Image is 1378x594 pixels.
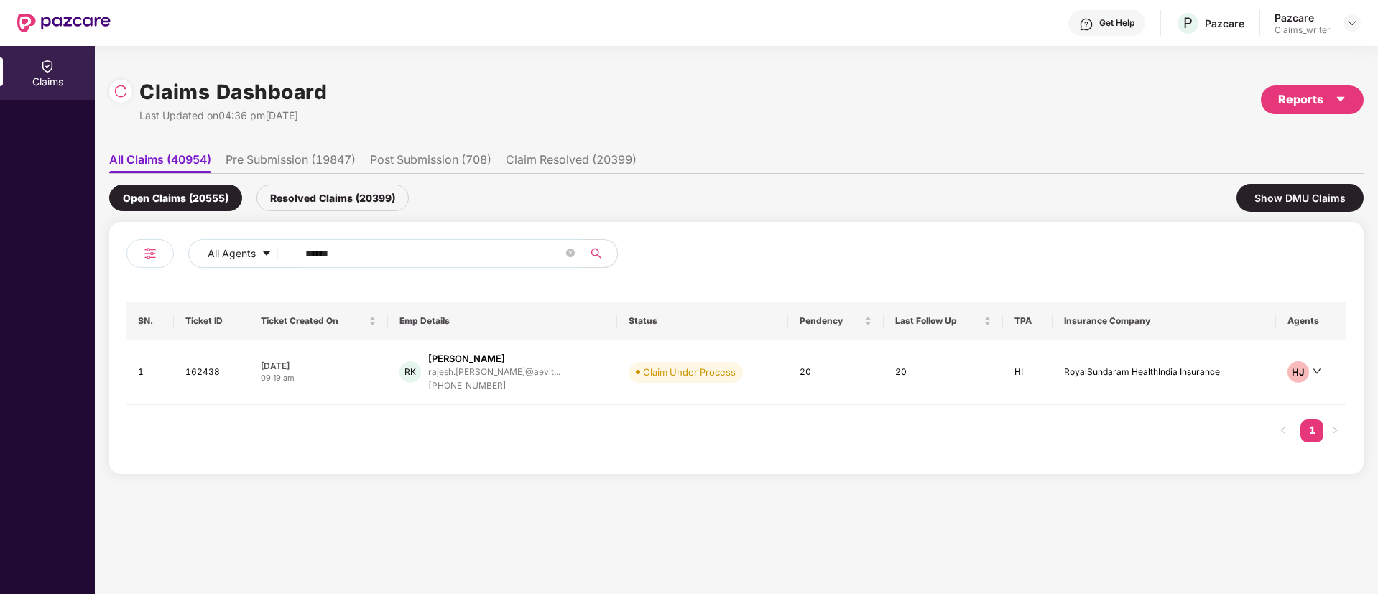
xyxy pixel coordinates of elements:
div: Pazcare [1205,17,1244,30]
span: right [1331,426,1339,435]
th: Last Follow Up [884,302,1003,340]
td: 20 [788,340,884,405]
span: Ticket Created On [261,315,366,327]
td: 20 [884,340,1003,405]
div: [PHONE_NUMBER] [428,379,560,393]
button: left [1272,419,1295,442]
div: [PERSON_NAME] [428,352,505,366]
div: Claim Under Process [643,365,736,379]
div: HJ [1287,361,1309,383]
th: Insurance Company [1053,302,1275,340]
div: RK [399,361,421,383]
span: left [1279,426,1287,435]
th: Status [617,302,788,340]
img: svg+xml;base64,PHN2ZyBpZD0iRHJvcGRvd24tMzJ4MzIiIHhtbG5zPSJodHRwOi8vd3d3LnczLm9yZy8yMDAwL3N2ZyIgd2... [1346,17,1358,29]
div: [DATE] [261,360,376,372]
td: 162438 [174,340,249,405]
span: close-circle [566,247,575,261]
li: 1 [1300,419,1323,442]
li: Post Submission (708) [370,152,491,173]
span: down [1313,367,1321,376]
td: HI [1003,340,1053,405]
li: Pre Submission (19847) [226,152,356,173]
span: close-circle [566,249,575,257]
span: Pendency [800,315,861,327]
span: All Agents [208,246,256,261]
div: Pazcare [1275,11,1331,24]
div: Open Claims (20555) [109,185,242,211]
td: RoyalSundaram HealthIndia Insurance [1053,340,1275,405]
div: Get Help [1099,17,1134,29]
th: Ticket ID [174,302,249,340]
img: New Pazcare Logo [17,14,111,32]
th: Pendency [788,302,884,340]
button: right [1323,419,1346,442]
img: svg+xml;base64,PHN2ZyB4bWxucz0iaHR0cDovL3d3dy53My5vcmcvMjAwMC9zdmciIHdpZHRoPSIyNCIgaGVpZ2h0PSIyNC... [142,245,159,262]
li: Claim Resolved (20399) [506,152,637,173]
div: 09:19 am [261,372,376,384]
span: search [582,248,610,259]
img: svg+xml;base64,PHN2ZyBpZD0iSGVscC0zMngzMiIgeG1sbnM9Imh0dHA6Ly93d3cudzMub3JnLzIwMDAvc3ZnIiB3aWR0aD... [1079,17,1093,32]
img: svg+xml;base64,PHN2ZyBpZD0iUmVsb2FkLTMyeDMyIiB4bWxucz0iaHR0cDovL3d3dy53My5vcmcvMjAwMC9zdmciIHdpZH... [114,84,128,98]
li: All Claims (40954) [109,152,211,173]
img: svg+xml;base64,PHN2ZyBpZD0iQ2xhaW0iIHhtbG5zPSJodHRwOi8vd3d3LnczLm9yZy8yMDAwL3N2ZyIgd2lkdGg9IjIwIi... [40,59,55,73]
th: TPA [1003,302,1053,340]
li: Next Page [1323,419,1346,442]
div: rajesh.[PERSON_NAME]@aevit... [428,367,560,376]
a: 1 [1300,419,1323,441]
th: Agents [1276,302,1346,340]
th: SN. [126,302,174,340]
th: Emp Details [388,302,617,340]
span: caret-down [1335,93,1346,105]
div: Reports [1278,91,1346,108]
span: P [1183,14,1193,32]
div: Last Updated on 04:36 pm[DATE] [139,108,327,124]
button: search [582,239,618,268]
button: All Agentscaret-down [188,239,302,268]
td: 1 [126,340,174,405]
div: Show DMU Claims [1236,184,1364,212]
h1: Claims Dashboard [139,76,327,108]
li: Previous Page [1272,419,1295,442]
span: Last Follow Up [895,315,981,327]
div: Resolved Claims (20399) [256,185,409,211]
span: caret-down [262,249,272,260]
th: Ticket Created On [249,302,388,340]
div: Claims_writer [1275,24,1331,36]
